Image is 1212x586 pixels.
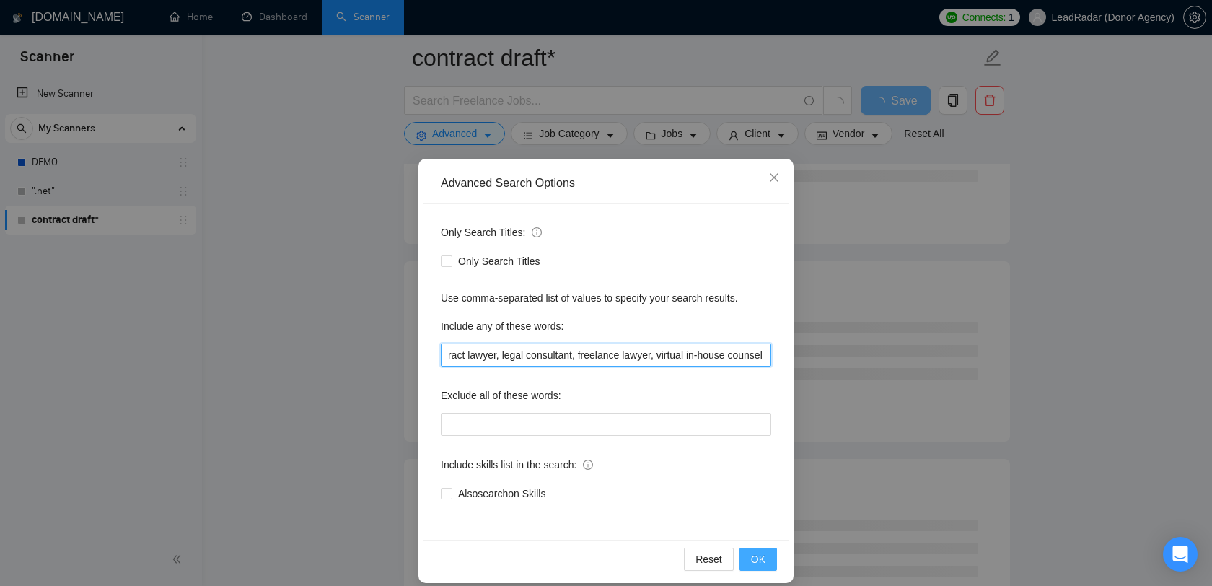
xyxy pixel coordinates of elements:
span: Only Search Titles: [441,224,542,240]
button: Close [755,159,794,198]
span: info-circle [583,460,593,470]
span: Only Search Titles [452,253,546,269]
span: OK [751,551,765,567]
span: Also search on Skills [452,486,551,502]
label: Exclude all of these words: [441,384,561,407]
button: OK [739,548,777,571]
div: Use comma-separated list of values to specify your search results. [441,290,771,306]
span: close [768,172,780,183]
span: Include skills list in the search: [441,457,593,473]
div: Advanced Search Options [441,175,771,191]
span: info-circle [532,227,542,237]
button: Reset [684,548,734,571]
div: Open Intercom Messenger [1163,537,1198,572]
label: Include any of these words: [441,315,563,338]
span: Reset [695,551,722,567]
